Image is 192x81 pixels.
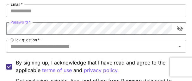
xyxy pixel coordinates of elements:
[10,2,23,7] label: Email
[174,23,186,34] button: toggle password visibility
[42,66,72,74] button: By signing up, I acknowledge that I have read and agree to the applicable and privacy policy.
[10,37,40,43] label: Quick question
[16,59,181,74] p: By signing up, I acknowledge that I have read and agree to the applicable and
[42,66,72,74] p: terms of use
[175,42,184,51] button: Open
[84,66,119,74] button: By signing up, I acknowledge that I have read and agree to the applicable terms of use and
[84,66,119,74] p: privacy policy.
[10,19,31,25] label: Password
